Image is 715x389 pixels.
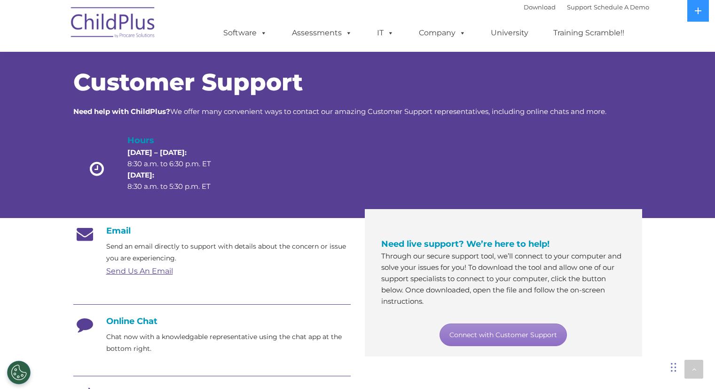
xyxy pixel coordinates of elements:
[562,287,715,389] iframe: Chat Widget
[73,68,303,97] span: Customer Support
[106,331,351,355] p: Chat now with a knowledgable representative using the chat app at the bottom right.
[66,0,160,48] img: ChildPlus by Procare Solutions
[381,239,550,249] span: Need live support? We’re here to help!
[106,241,351,264] p: Send an email directly to support with details about the concern or issue you are experiencing.
[381,251,626,307] p: Through our secure support tool, we’ll connect to your computer and solve your issues for you! To...
[481,24,538,42] a: University
[127,147,227,192] p: 8:30 a.m. to 6:30 p.m. ET 8:30 a.m. to 5:30 p.m. ET
[409,24,475,42] a: Company
[106,267,173,276] a: Send Us An Email
[594,3,649,11] a: Schedule A Demo
[524,3,649,11] font: |
[440,324,567,346] a: Connect with Customer Support
[283,24,361,42] a: Assessments
[127,134,227,147] h4: Hours
[368,24,403,42] a: IT
[7,361,31,384] button: Cookies Settings
[524,3,556,11] a: Download
[671,353,676,381] div: Drag
[544,24,634,42] a: Training Scramble!!
[214,24,276,42] a: Software
[127,148,187,157] strong: [DATE] – [DATE]:
[73,226,351,236] h4: Email
[73,107,606,116] span: We offer many convenient ways to contact our amazing Customer Support representatives, including ...
[73,107,170,116] strong: Need help with ChildPlus?
[73,316,351,326] h4: Online Chat
[567,3,592,11] a: Support
[127,170,154,179] strong: [DATE]:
